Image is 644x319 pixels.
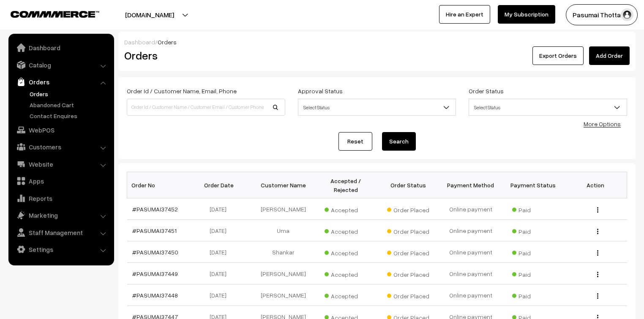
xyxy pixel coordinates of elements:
span: Accepted [325,225,367,236]
th: Customer Name [252,172,314,198]
span: Paid [512,246,554,257]
img: COMMMERCE [11,11,99,17]
a: My Subscription [498,5,555,24]
a: Abandoned Cart [27,100,111,109]
a: Marketing [11,208,111,223]
span: Accepted [325,268,367,279]
span: Orders [158,38,177,46]
th: Payment Method [439,172,502,198]
div: / [124,38,630,46]
td: Shankar [252,241,314,263]
img: Menu [597,250,598,256]
th: Action [565,172,627,198]
span: Select Status [469,100,627,115]
label: Approval Status [298,87,343,95]
a: Orders [11,74,111,89]
td: [PERSON_NAME] [252,284,314,306]
a: Add Order [589,46,630,65]
a: WebPOS [11,122,111,138]
h2: Orders [124,49,284,62]
td: [DATE] [189,220,252,241]
td: Online payment [439,198,502,220]
button: Pasumai Thotta… [566,4,638,25]
img: Menu [597,229,598,234]
span: Paid [512,268,554,279]
button: Export Orders [532,46,584,65]
a: Customers [11,139,111,154]
td: Online payment [439,284,502,306]
img: Menu [597,293,598,299]
a: #PASUMAI37448 [132,292,178,299]
a: Dashboard [124,38,155,46]
a: COMMMERCE [11,8,85,19]
th: Order No [127,172,190,198]
img: Menu [597,207,598,213]
img: Menu [597,272,598,277]
td: [PERSON_NAME] [252,198,314,220]
label: Order Id / Customer Name, Email, Phone [127,87,237,95]
a: Reset [338,132,372,151]
span: Select Status [298,99,456,116]
td: Uma [252,220,314,241]
button: Search [382,132,416,151]
a: #PASUMAI37449 [132,270,178,277]
a: Catalog [11,57,111,73]
th: Accepted / Rejected [314,172,377,198]
span: Select Status [469,99,627,116]
a: Dashboard [11,40,111,55]
a: More Options [584,120,621,127]
td: Online payment [439,241,502,263]
td: [PERSON_NAME] [252,263,314,284]
img: user [621,8,633,21]
a: Reports [11,191,111,206]
td: [DATE] [189,241,252,263]
td: Online payment [439,220,502,241]
th: Payment Status [502,172,565,198]
span: Order Placed [387,246,429,257]
span: Order Placed [387,268,429,279]
span: Order Placed [387,225,429,236]
a: Orders [27,89,111,98]
th: Order Status [377,172,439,198]
a: #PASUMAI37451 [132,227,177,234]
span: Paid [512,289,554,300]
a: #PASUMAI37452 [132,205,178,213]
span: Order Placed [387,289,429,300]
td: Online payment [439,263,502,284]
a: Contact Enquires [27,111,111,120]
a: #PASUMAI37450 [132,249,178,256]
label: Order Status [469,87,504,95]
a: Staff Management [11,225,111,240]
a: Website [11,157,111,172]
button: [DOMAIN_NAME] [96,4,204,25]
a: Hire an Expert [439,5,490,24]
input: Order Id / Customer Name / Customer Email / Customer Phone [127,99,285,116]
td: [DATE] [189,198,252,220]
span: Accepted [325,246,367,257]
span: Select Status [298,100,456,115]
span: Accepted [325,289,367,300]
span: Order Placed [387,203,429,214]
td: [DATE] [189,284,252,306]
span: Paid [512,225,554,236]
a: Settings [11,242,111,257]
span: Accepted [325,203,367,214]
a: Apps [11,173,111,189]
th: Order Date [189,172,252,198]
td: [DATE] [189,263,252,284]
span: Paid [512,203,554,214]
